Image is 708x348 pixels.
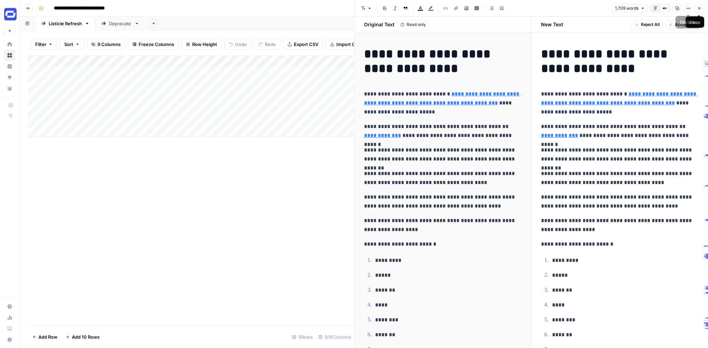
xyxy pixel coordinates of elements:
span: Read only [407,21,426,28]
span: Redo [265,41,276,48]
h2: New Text [541,21,563,28]
button: Redo [254,39,280,50]
a: Home [4,39,15,50]
span: Sort [64,41,73,48]
a: Deprecate [95,17,145,30]
span: Reject All [641,21,660,28]
a: Usage [4,312,15,323]
span: Import CSV [336,41,361,48]
span: Export CSV [294,41,318,48]
button: Undo [224,39,251,50]
button: Add Row [28,331,62,342]
button: 9 Columns [87,39,125,50]
button: Reject All [632,20,663,29]
span: Undo [235,41,247,48]
div: Deprecate [109,20,132,27]
button: Accept All [665,20,698,29]
span: Accept All [675,21,695,28]
a: Opportunities [4,72,15,83]
button: Help + Support [4,334,15,345]
span: Freeze Columns [139,41,174,48]
a: Listicle Refresh [35,17,95,30]
a: Settings [4,301,15,312]
button: 1,709 words [612,4,648,13]
h2: Original Text [360,21,394,28]
span: 9 Columns [97,41,121,48]
div: Close [689,19,700,25]
a: Your Data [4,83,15,94]
button: Freeze Columns [128,39,179,50]
span: Row Height [192,41,217,48]
a: Insights [4,61,15,72]
span: Add Row [38,333,57,340]
button: Filter [31,39,57,50]
button: Sort [60,39,84,50]
a: Learning Hub [4,323,15,334]
img: Synthesia Logo [4,8,17,20]
button: Workspace: Synthesia [4,6,15,23]
div: Listicle Refresh [49,20,82,27]
span: Filter [35,41,46,48]
a: Browse [4,50,15,61]
button: Row Height [181,39,222,50]
button: Add 10 Rows [62,331,104,342]
button: Import CSV [326,39,366,50]
div: 5 Rows [289,331,316,342]
button: Export CSV [283,39,323,50]
span: Add 10 Rows [72,333,100,340]
span: 1,709 words [615,5,639,11]
div: 9/9 Columns [316,331,354,342]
